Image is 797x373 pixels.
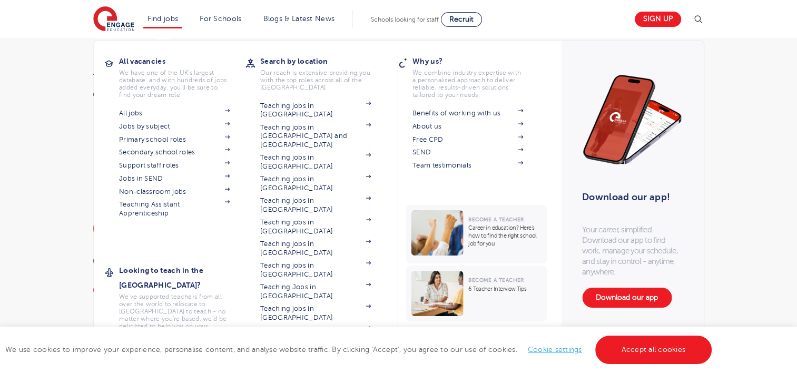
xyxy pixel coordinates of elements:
[93,6,134,33] img: Engage Education
[93,66,117,76] a: Home
[260,305,371,322] a: Teaching jobs in [GEOGRAPHIC_DATA]
[260,69,371,91] p: Our reach is extensive providing you with the top roles across all of the [GEOGRAPHIC_DATA]
[260,283,371,300] a: Teaching Jobs in [GEOGRAPHIC_DATA]
[119,200,230,218] a: Teaching Assistant Apprenticeship
[260,153,371,171] a: Teaching jobs in [GEOGRAPHIC_DATA]
[119,109,230,117] a: All jobs
[260,102,371,119] a: Teaching jobs in [GEOGRAPHIC_DATA]
[260,261,371,279] a: Teaching jobs in [GEOGRAPHIC_DATA]
[93,257,210,273] a: 01923 281040
[119,54,245,68] h3: All vacancies
[412,161,523,170] a: Team testimonials
[412,109,523,117] a: Benefits of working with us
[595,336,712,364] a: Accept all cookies
[119,263,245,337] a: Looking to teach in the [GEOGRAPHIC_DATA]?We've supported teachers from all over the world to rel...
[200,15,241,23] a: For Schools
[147,15,179,23] a: Find jobs
[119,174,230,183] a: Jobs in SEND
[260,218,371,235] a: Teaching jobs in [GEOGRAPHIC_DATA]
[119,54,245,99] a: All vacanciesWe have one of the UK's largest database. and with hundreds of jobs added everyday. ...
[468,285,542,293] p: 6 Teacher Interview Tips
[119,135,230,144] a: Primary school roles
[119,263,245,292] h3: Looking to teach in the [GEOGRAPHIC_DATA]?
[412,148,523,156] a: SEND
[468,224,542,248] p: Career in education? Here’s how to find the right school job for you
[93,286,388,300] div: [STREET_ADDRESS]
[260,175,371,192] a: Teaching jobs in [GEOGRAPHIC_DATA]
[582,288,672,308] a: Download our app
[119,122,230,131] a: Jobs by subject
[582,185,677,209] h3: Download our app!
[119,161,230,170] a: Support staff roles
[119,69,230,99] p: We have one of the UK's largest database. and with hundreds of jobs added everyday. you'll be sur...
[5,346,714,354] span: We use cookies to improve your experience, personalise content, and analyse website traffic. By c...
[260,123,371,149] a: Teaching jobs in [GEOGRAPHIC_DATA] and [GEOGRAPHIC_DATA]
[260,54,387,68] h3: Search by location
[371,16,439,23] span: Schools looking for staff
[93,64,388,78] nav: breadcrumb
[119,188,230,196] a: Non-classroom jobs
[468,217,524,222] span: Become a Teacher
[406,266,549,321] a: Become a Teacher6 Teacher Interview Tips
[406,205,549,263] a: Become a TeacherCareer in education? Here’s how to find the right school job for you
[635,12,681,27] a: Sign up
[412,69,523,99] p: We combine industry expertise with a personalised approach to deliver reliable, results-driven so...
[93,89,388,194] h1: Teaching & Supply Recruitment Agency in [GEOGRAPHIC_DATA], [GEOGRAPHIC_DATA]
[412,135,523,144] a: Free CPD
[412,122,523,131] a: About us
[441,12,482,27] a: Recruit
[119,293,230,337] p: We've supported teachers from all over the world to relocate to [GEOGRAPHIC_DATA] to teach - no m...
[260,54,387,91] a: Search by locationOur reach is extensive providing you with the top roles across all of the [GEOG...
[468,277,524,283] span: Become a Teacher
[582,224,682,277] p: Your career, simplified. Download our app to find work, manage your schedule, and stay in control...
[449,15,474,23] span: Recruit
[260,197,371,214] a: Teaching jobs in [GEOGRAPHIC_DATA]
[412,54,539,68] h3: Why us?
[528,346,582,354] a: Cookie settings
[260,240,371,257] a: Teaching jobs in [GEOGRAPHIC_DATA]
[412,54,539,99] a: Why us?We combine industry expertise with a personalised approach to deliver reliable, results-dr...
[93,215,238,242] a: Looking for a new agency partner?
[119,148,230,156] a: Secondary school roles
[263,15,335,23] a: Blogs & Latest News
